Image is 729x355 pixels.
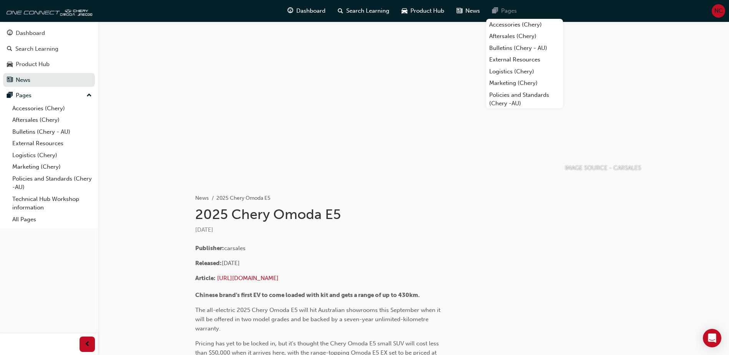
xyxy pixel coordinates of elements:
[195,206,504,223] h1: 2025 Chery Omoda E5
[86,91,92,101] span: up-icon
[3,88,95,103] button: Pages
[486,3,523,19] a: pages-iconPages
[296,7,325,15] span: Dashboard
[501,7,517,15] span: Pages
[3,26,95,40] a: Dashboard
[7,46,12,53] span: search-icon
[7,77,13,84] span: news-icon
[195,226,213,233] span: [DATE]
[457,6,462,16] span: news-icon
[15,45,58,53] div: Search Learning
[9,103,95,114] a: Accessories (Chery)
[703,329,721,347] div: Open Intercom Messenger
[217,275,279,282] a: [URL][DOMAIN_NAME]
[195,307,442,332] span: The all-electric 2025 Chery Omoda E5 will hit Australian showrooms this September when it will be...
[486,54,563,66] a: External Resources
[395,3,450,19] a: car-iconProduct Hub
[195,195,209,201] a: News
[346,7,389,15] span: Search Learning
[195,245,224,252] span: Publisher:
[410,7,444,15] span: Product Hub
[486,19,563,31] a: Accessories (Chery)
[712,4,725,18] button: NC
[216,194,271,203] li: 2025 Chery Omoda E5
[338,6,343,16] span: search-icon
[85,340,90,349] span: prev-icon
[492,6,498,16] span: pages-icon
[7,61,13,68] span: car-icon
[9,161,95,173] a: Marketing (Chery)
[3,57,95,71] a: Product Hub
[4,3,92,18] img: oneconnect
[486,42,563,54] a: Bulletins (Chery - AU)
[9,193,95,214] a: Technical Hub Workshop information
[281,3,332,19] a: guage-iconDashboard
[195,260,222,267] span: Released:
[7,30,13,37] span: guage-icon
[465,7,480,15] span: News
[16,91,32,100] div: Pages
[3,25,95,88] button: DashboardSearch LearningProduct HubNews
[9,173,95,193] a: Policies and Standards (Chery -AU)
[224,245,246,252] span: carsales
[9,214,95,226] a: All Pages
[486,30,563,42] a: Aftersales (Chery)
[9,114,95,126] a: Aftersales (Chery)
[9,126,95,138] a: Bulletins (Chery - AU)
[16,29,45,38] div: Dashboard
[3,73,95,87] a: News
[195,275,216,282] span: Article:
[9,149,95,161] a: Logistics (Chery)
[9,138,95,149] a: External Resources
[565,164,641,173] p: IMAGE SOURCE - CARSALES
[222,260,240,267] span: [DATE]
[486,89,563,109] a: Policies and Standards (Chery -AU)
[402,6,407,16] span: car-icon
[195,292,420,299] span: Chinese brand's first EV to come loaded with kit and gets a range of up to 430km.
[16,60,50,69] div: Product Hub
[450,3,486,19] a: news-iconNews
[486,77,563,89] a: Marketing (Chery)
[287,6,293,16] span: guage-icon
[3,42,95,56] a: Search Learning
[486,66,563,78] a: Logistics (Chery)
[7,92,13,99] span: pages-icon
[332,3,395,19] a: search-iconSearch Learning
[714,7,723,15] span: NC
